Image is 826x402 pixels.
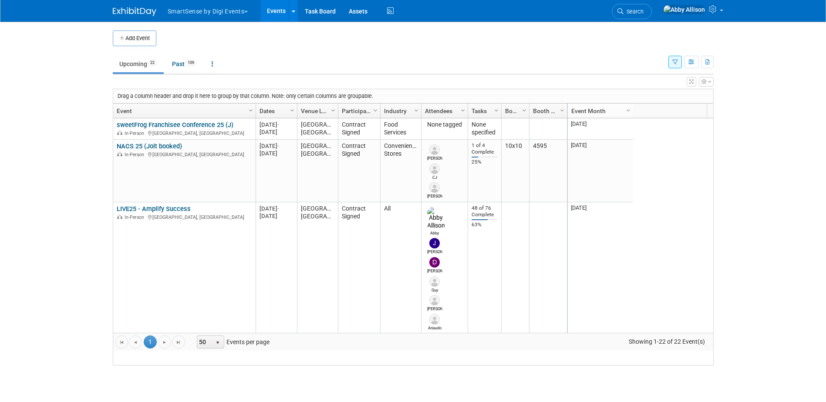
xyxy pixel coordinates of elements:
[427,248,442,255] div: Jeff Eltringham
[427,174,442,181] div: CJ Lewis
[113,56,164,72] a: Upcoming22
[411,104,421,117] a: Column Settings
[185,60,197,66] span: 109
[519,104,529,117] a: Column Settings
[429,257,440,268] img: Dan Tiernan
[297,118,338,140] td: [GEOGRAPHIC_DATA], [GEOGRAPHIC_DATA]
[277,121,279,128] span: -
[247,107,254,114] span: Column Settings
[429,314,440,325] img: Ariaudo Joe
[158,335,171,348] a: Go to the next page
[429,238,440,248] img: Jeff Eltringham
[113,7,156,16] img: ExhibitDay
[505,104,523,118] a: Booth Size
[260,121,293,128] div: [DATE]
[612,4,652,19] a: Search
[493,107,500,114] span: Column Settings
[624,8,644,15] span: Search
[260,150,293,157] div: [DATE]
[342,104,374,118] a: Participation
[338,140,380,202] td: Contract Signed
[172,335,185,348] a: Go to the last page
[338,118,380,140] td: Contract Signed
[380,118,421,140] td: Food Services
[185,335,278,348] span: Events per page
[260,104,291,118] a: Dates
[301,104,332,118] a: Venue Location
[330,107,337,114] span: Column Settings
[458,104,468,117] a: Column Settings
[625,107,632,114] span: Column Settings
[277,205,279,212] span: -
[624,104,633,117] a: Column Settings
[413,107,420,114] span: Column Settings
[427,305,442,312] div: Fran Tasker
[427,268,442,274] div: Dan Tiernan
[117,131,122,135] img: In-Person Event
[472,121,497,137] div: None specified
[427,325,442,331] div: Ariaudo Joe
[472,205,497,218] div: 48 of 76 Complete
[559,107,566,114] span: Column Settings
[214,339,221,346] span: select
[175,339,182,346] span: Go to the last page
[260,142,293,150] div: [DATE]
[132,339,139,346] span: Go to the previous page
[197,336,212,348] span: 50
[118,339,125,346] span: Go to the first page
[472,159,497,165] div: 25%
[289,107,296,114] span: Column Settings
[148,60,157,66] span: 22
[117,214,122,219] img: In-Person Event
[427,207,445,230] img: Abby Allison
[372,107,379,114] span: Column Settings
[557,104,567,117] a: Column Settings
[425,121,464,129] div: None tagged
[459,107,466,114] span: Column Settings
[429,295,440,305] img: Fran Tasker
[429,182,440,193] img: Chris Ashley
[529,140,567,202] td: 4595
[277,143,279,149] span: -
[117,152,122,156] img: In-Person Event
[425,104,462,118] a: Attendees
[125,131,147,136] span: In-Person
[472,221,497,228] div: 63%
[260,128,293,136] div: [DATE]
[125,214,147,220] span: In-Person
[117,213,252,221] div: [GEOGRAPHIC_DATA], [GEOGRAPHIC_DATA]
[117,129,252,137] div: [GEOGRAPHIC_DATA], [GEOGRAPHIC_DATA]
[117,121,233,129] a: sweetFrog Franchisee Conference 25 (J)
[501,140,529,202] td: 10x10
[117,205,191,213] a: LIVE25 - Amplify Success
[144,335,157,348] span: 1
[492,104,501,117] a: Column Settings
[260,212,293,220] div: [DATE]
[117,151,252,158] div: [GEOGRAPHIC_DATA], [GEOGRAPHIC_DATA]
[287,104,297,117] a: Column Settings
[568,140,633,202] td: [DATE]
[113,89,713,103] div: Drag a column header and drop it here to group by that column. Note: only certain columns are gro...
[328,104,338,117] a: Column Settings
[620,335,713,348] span: Showing 1-22 of 22 Event(s)
[472,142,497,155] div: 1 of 4 Complete
[533,104,561,118] a: Booth Number
[117,142,182,150] a: NACS 25 (Jolt booked)
[429,164,440,174] img: CJ Lewis
[125,152,147,157] span: In-Person
[380,140,421,202] td: Convenience Stores
[429,276,440,287] img: Guy Yehiav
[427,230,442,236] div: Abby Allison
[472,104,496,118] a: Tasks
[384,104,415,118] a: Industry
[571,104,627,118] a: Event Month
[113,30,156,46] button: Add Event
[297,140,338,202] td: [GEOGRAPHIC_DATA], [GEOGRAPHIC_DATA]
[427,155,442,161] div: Sara Kaster
[246,104,256,117] a: Column Settings
[117,104,250,118] a: Event
[427,193,442,199] div: Chris Ashley
[568,118,633,140] td: [DATE]
[161,339,168,346] span: Go to the next page
[429,144,440,155] img: Sara Kaster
